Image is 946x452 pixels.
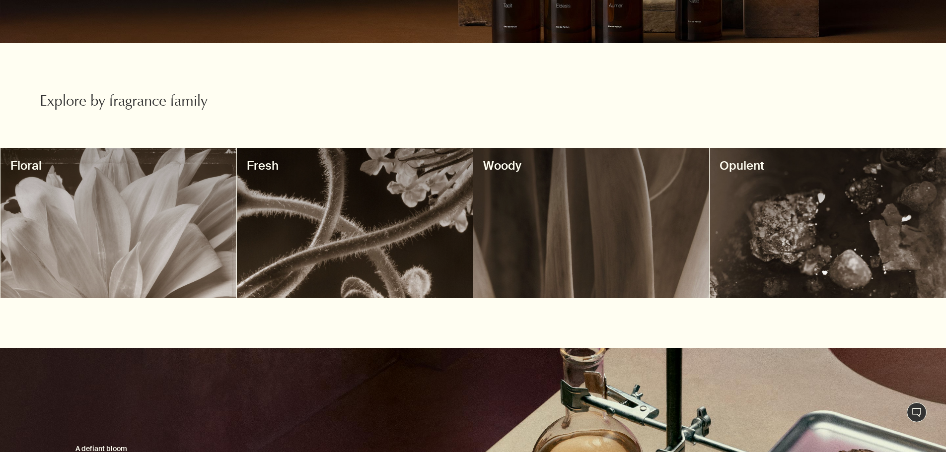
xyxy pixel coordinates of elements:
a: decorativeFresh [237,148,473,298]
a: decorativeWoody [473,148,709,298]
h3: Woody [483,158,699,174]
h3: Fresh [247,158,463,174]
a: decorativeOpulent [710,148,946,298]
button: Live Assistance [907,402,927,422]
h3: Opulent [720,158,936,174]
h2: Explore by fragrance family [40,93,329,113]
a: decorativeFloral [0,148,236,298]
h3: Floral [10,158,226,174]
